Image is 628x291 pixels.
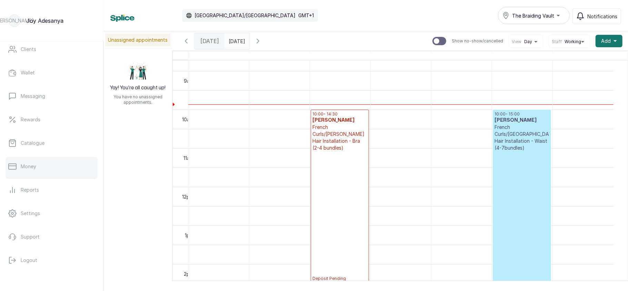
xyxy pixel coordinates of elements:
[6,40,98,59] a: Clients
[207,51,230,60] span: Beautiful
[312,111,367,117] p: 10:00 - 14:30
[452,38,503,44] p: Show no-show/cancelled
[571,51,595,60] span: Excellent
[312,124,367,151] p: French Curls/[PERSON_NAME] Hair Installation - Bra (2-4 bundles)
[495,111,549,117] p: 10:00 - 15:00
[6,157,98,176] a: Money
[183,232,195,239] div: 1pm
[200,37,219,45] span: [DATE]
[21,69,35,76] p: Wallet
[601,38,611,44] span: Add
[21,233,40,240] p: Support
[312,117,367,124] h3: [PERSON_NAME]
[512,39,540,44] button: ViewDay
[596,35,622,47] button: Add
[498,7,570,24] button: The Braiding Vault
[182,77,195,84] div: 9am
[21,116,40,123] p: Rewards
[21,140,44,147] p: Catalogue
[6,251,98,270] button: Logout
[195,12,296,19] p: [GEOGRAPHIC_DATA]/[GEOGRAPHIC_DATA]
[21,187,39,193] p: Reports
[266,51,293,60] span: Wonderful
[21,210,40,217] p: Settings
[6,180,98,200] a: Reports
[552,39,562,44] span: Staff
[512,12,554,19] span: The Braiding Vault
[6,227,98,247] a: Support
[587,13,617,20] span: Notifications
[181,193,195,200] div: 12pm
[524,39,532,44] span: Day
[6,63,98,82] a: Wallet
[495,124,549,151] p: French Curls/[GEOGRAPHIC_DATA] Hair Installation - Waist (4-7bundles)
[26,17,63,25] p: Joy Adesanya
[6,133,98,153] a: Catalogue
[512,39,521,44] span: View
[182,270,195,278] div: 2pm
[6,204,98,223] a: Settings
[21,163,36,170] p: Money
[572,8,621,24] button: Notifications
[181,116,195,123] div: 10am
[6,110,98,129] a: Rewards
[329,51,351,60] span: Amazing
[565,39,581,44] span: Working
[21,46,36,53] p: Clients
[182,154,195,162] div: 11am
[450,51,474,60] span: Fabulous
[21,93,45,100] p: Messaging
[105,34,170,46] p: Unassigned appointments
[388,51,413,60] span: Gorgeous
[495,117,549,124] h3: [PERSON_NAME]
[312,151,367,281] p: Deposit Pending
[552,39,587,44] button: StaffWorking
[108,94,168,105] p: You have no unassigned appointments.
[195,33,225,49] div: [DATE]
[512,51,532,60] span: Radiant
[298,12,314,19] p: GMT+1
[21,257,37,264] p: Logout
[6,87,98,106] a: Messaging
[110,84,166,91] h2: Yay! You’re all caught up!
